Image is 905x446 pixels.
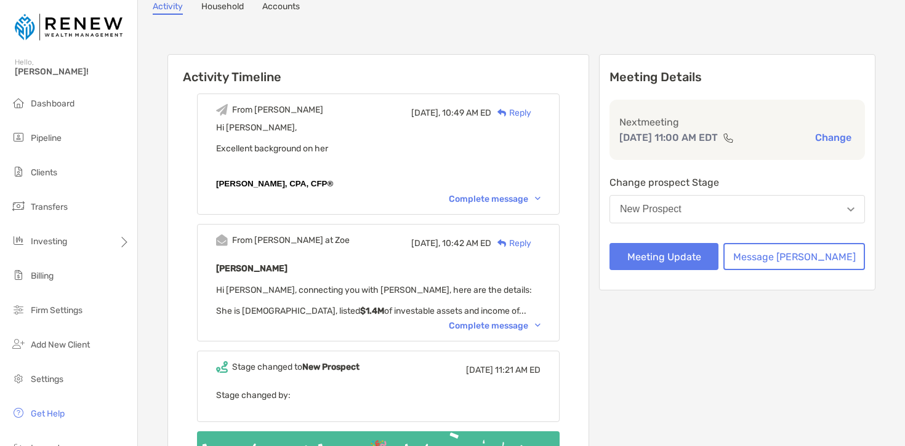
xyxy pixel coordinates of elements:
[216,263,288,274] b: [PERSON_NAME]
[449,321,541,331] div: Complete message
[609,195,865,223] button: New Prospect
[723,133,734,143] img: communication type
[811,131,855,144] button: Change
[216,234,228,246] img: Event icon
[232,105,323,115] div: From [PERSON_NAME]
[497,109,507,117] img: Reply icon
[31,408,65,419] span: Get Help
[216,104,228,116] img: Event icon
[262,1,300,15] a: Accounts
[216,285,532,316] span: Hi [PERSON_NAME], connecting you with [PERSON_NAME], here are the details: She is [DEMOGRAPHIC_DA...
[411,238,440,249] span: [DATE],
[360,306,384,316] strong: $1.4M
[302,362,360,372] b: New Prospect
[442,108,491,118] span: 10:49 AM ED
[15,5,123,49] img: Zoe Logo
[31,98,74,109] span: Dashboard
[11,164,26,179] img: clients icon
[216,388,541,403] p: Stage changed by:
[11,268,26,282] img: billing icon
[609,243,718,270] button: Meeting Update
[31,167,57,178] span: Clients
[491,106,531,119] div: Reply
[31,202,68,212] span: Transfers
[847,207,855,212] img: Open dropdown arrow
[216,143,541,154] div: Excellent background on her
[168,55,589,84] h6: Activity Timeline
[609,175,865,190] p: Change prospect Stage
[11,371,26,386] img: settings icon
[723,243,865,270] button: Message [PERSON_NAME]
[442,238,491,249] span: 10:42 AM ED
[31,133,62,143] span: Pipeline
[153,1,183,15] a: Activity
[491,237,531,250] div: Reply
[11,130,26,145] img: pipeline icon
[201,1,244,15] a: Household
[411,108,440,118] span: [DATE],
[449,194,541,204] div: Complete message
[31,271,54,281] span: Billing
[619,130,718,145] p: [DATE] 11:00 AM EDT
[619,114,855,130] p: Next meeting
[216,122,541,133] div: Hi [PERSON_NAME],
[216,179,333,188] span: [PERSON_NAME], CPA, CFP®
[11,405,26,420] img: get-help icon
[497,239,507,247] img: Reply icon
[535,324,541,327] img: Chevron icon
[620,204,682,215] div: New Prospect
[495,365,541,375] span: 11:21 AM ED
[31,374,63,384] span: Settings
[11,336,26,351] img: add_new_client icon
[31,340,90,350] span: Add New Client
[609,70,865,85] p: Meeting Details
[31,305,82,316] span: Firm Settings
[15,66,130,77] span: [PERSON_NAME]!
[31,236,67,247] span: Investing
[11,302,26,317] img: firm-settings icon
[466,365,493,375] span: [DATE]
[232,362,360,372] div: Stage changed to
[232,235,350,245] div: From [PERSON_NAME] at Zoe
[216,361,228,373] img: Event icon
[11,199,26,213] img: transfers icon
[11,95,26,110] img: dashboard icon
[535,197,541,201] img: Chevron icon
[11,233,26,248] img: investing icon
